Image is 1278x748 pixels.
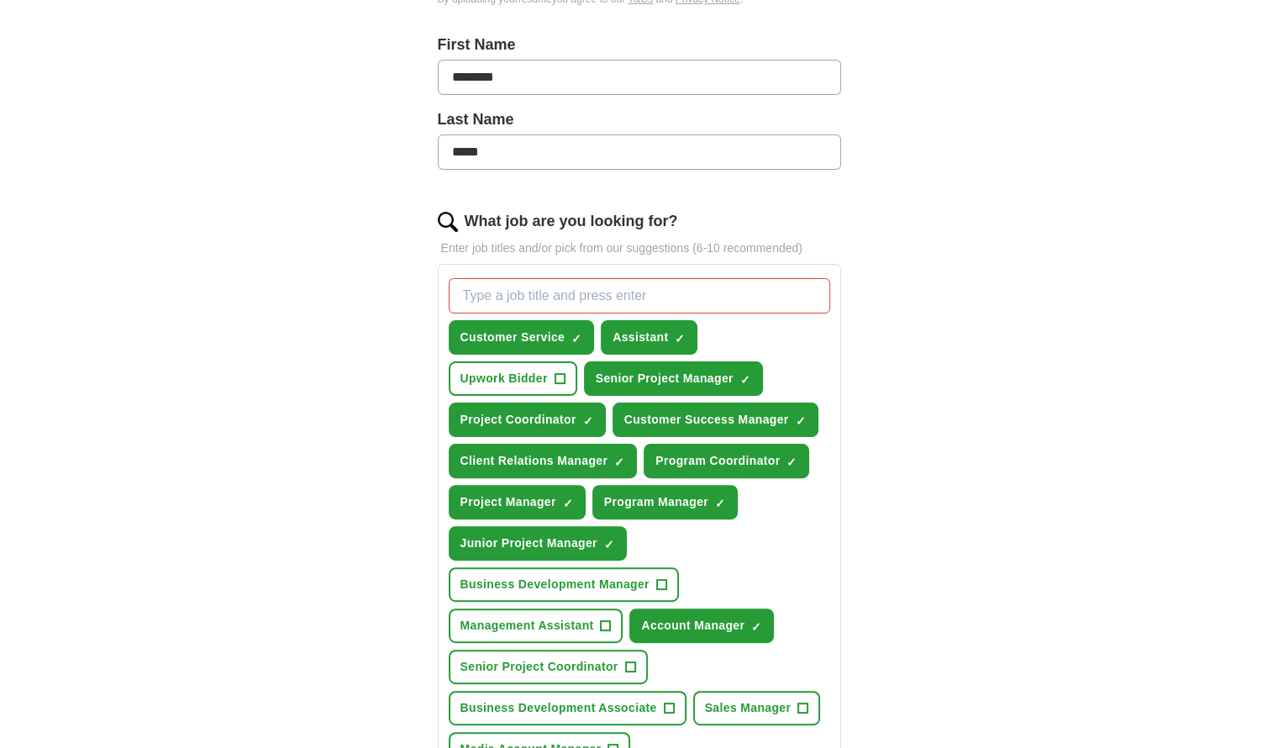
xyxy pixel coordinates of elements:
span: Upwork Bidder [460,370,548,387]
span: ✓ [563,497,573,510]
span: Management Assistant [460,617,594,635]
img: tab_domain_overview_orange.svg [45,97,59,111]
button: Senior Project Coordinator [449,650,648,684]
span: Program Manager [604,493,708,511]
button: Sales Manager [693,691,821,725]
img: tab_keywords_by_traffic_grey.svg [167,97,181,111]
img: search.png [438,212,458,232]
button: Management Assistant [449,608,623,643]
div: Domain: [DOMAIN_NAME] [44,44,185,57]
button: Business Development Associate [449,691,686,725]
span: ✓ [675,332,685,345]
span: Project Coordinator [460,411,576,429]
button: Senior Project Manager✓ [584,361,763,396]
button: Assistant✓ [601,320,697,355]
img: website_grey.svg [27,44,40,57]
div: Domain Overview [64,99,150,110]
button: Project Coordinator✓ [449,403,606,437]
span: Senior Project Manager [596,370,734,387]
span: Junior Project Manager [460,535,597,552]
label: What job are you looking for? [465,210,678,233]
span: ✓ [571,332,581,345]
img: logo_orange.svg [27,27,40,40]
div: Keywords by Traffic [186,99,283,110]
button: Project Manager✓ [449,485,586,519]
button: Program Coordinator✓ [644,444,809,478]
span: ✓ [786,456,797,469]
button: Business Development Manager [449,567,679,602]
span: ✓ [751,620,761,634]
span: Customer Service [460,329,565,346]
span: Program Coordinator [655,452,780,470]
span: Customer Success Manager [624,411,789,429]
span: ✓ [715,497,725,510]
span: ✓ [614,456,624,469]
span: ✓ [740,373,750,387]
span: Client Relations Manager [460,452,608,470]
span: ✓ [796,414,806,428]
button: Program Manager✓ [592,485,738,519]
span: Sales Manager [705,699,792,717]
button: Customer Success Manager✓ [613,403,818,437]
span: Assistant [613,329,668,346]
button: Account Manager✓ [629,608,774,643]
button: Client Relations Manager✓ [449,444,638,478]
label: Last Name [438,108,841,131]
span: ✓ [604,538,614,551]
span: ✓ [583,414,593,428]
button: Junior Project Manager✓ [449,526,627,561]
span: Business Development Manager [460,576,650,593]
span: Business Development Associate [460,699,657,717]
label: First Name [438,34,841,56]
span: Account Manager [641,617,744,635]
input: Type a job title and press enter [449,278,830,313]
span: Senior Project Coordinator [460,658,618,676]
span: Project Manager [460,493,556,511]
button: Customer Service✓ [449,320,595,355]
p: Enter job titles and/or pick from our suggestions (6-10 recommended) [438,240,841,257]
div: v 4.0.25 [47,27,82,40]
button: Upwork Bidder [449,361,577,396]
